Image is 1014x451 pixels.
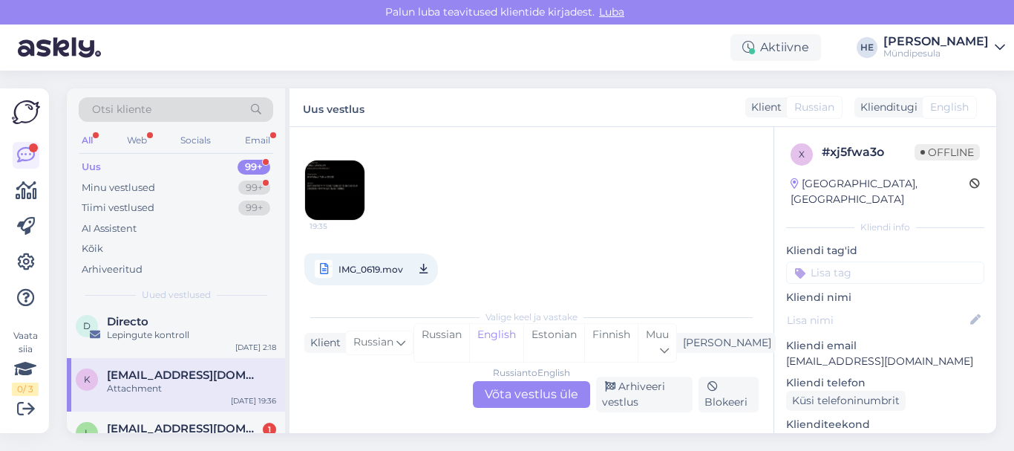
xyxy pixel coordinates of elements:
div: [PERSON_NAME] [883,36,989,48]
div: Klient [304,335,341,351]
p: Kliendi telefon [786,375,984,391]
span: x [799,149,805,160]
div: Arhiveeri vestlus [596,377,693,412]
div: Russian to English [493,366,570,380]
div: Russian [414,324,469,362]
div: Email [242,131,273,150]
img: Attachment [305,160,364,220]
input: Lisa tag [786,262,984,284]
span: IMG_0619.mov [338,260,403,279]
div: Minu vestlused [82,181,155,195]
label: Uus vestlus [303,97,364,117]
div: All [79,131,96,150]
span: Russian [353,334,393,351]
div: [GEOGRAPHIC_DATA], [GEOGRAPHIC_DATA] [791,176,969,207]
div: Küsi telefoninumbrit [786,391,906,411]
div: Mündipesula [883,48,989,59]
div: Aktiivne [730,34,821,61]
span: D [83,320,91,331]
div: Attachment [107,382,276,395]
div: Kõik [82,241,103,256]
div: [DATE] 2:18 [235,342,276,353]
div: [DATE] 19:36 [231,395,276,406]
div: Finnish [584,324,638,362]
span: Luba [595,5,629,19]
div: Võta vestlus üle [473,381,590,408]
div: Vaata siia [12,329,39,396]
p: Kliendi nimi [786,290,984,305]
div: 99+ [238,181,270,195]
div: Web [124,131,150,150]
div: Socials [177,131,214,150]
div: HE [857,37,877,58]
span: Russian [794,100,834,115]
div: # xj5fwa3o [822,143,915,161]
div: Blokeeri [699,377,759,412]
div: Uus [82,160,101,175]
div: Tiimi vestlused [82,201,154,215]
input: Lisa nimi [787,312,967,328]
div: 0 / 3 [12,383,39,396]
span: Uued vestlused [142,288,211,302]
div: 99+ [238,201,270,215]
span: l [85,427,90,438]
span: 19:36 [309,282,364,300]
a: [PERSON_NAME]Mündipesula [883,36,1005,59]
span: lewwwkaa@gmail.com [107,422,261,435]
a: IMG_0619.mov19:36 [304,253,438,285]
div: Lepingute kontroll [107,328,276,342]
span: English [930,100,969,115]
div: Kliendi info [786,221,984,234]
span: Directo [107,315,148,328]
div: Valige keel ja vastake [304,311,759,324]
div: 99+ [238,160,270,175]
div: [PERSON_NAME] [677,335,771,351]
span: k [84,374,91,385]
div: Estonian [523,324,584,362]
p: Klienditeekond [786,417,984,432]
div: 1 [263,423,276,436]
span: Muu [646,328,669,341]
span: Otsi kliente [92,102,151,117]
div: Klient [745,100,782,115]
p: Kliendi tag'id [786,243,984,259]
p: [EMAIL_ADDRESS][DOMAIN_NAME] [786,354,984,369]
div: English [469,324,523,362]
div: Klienditugi [854,100,917,115]
span: kjakovlev2k06@gmail.com [107,369,261,382]
span: Offline [915,144,980,160]
span: 19:35 [310,221,365,232]
img: Askly Logo [12,100,40,124]
div: AI Assistent [82,221,137,236]
p: Kliendi email [786,338,984,354]
div: Arhiveeritud [82,262,143,277]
